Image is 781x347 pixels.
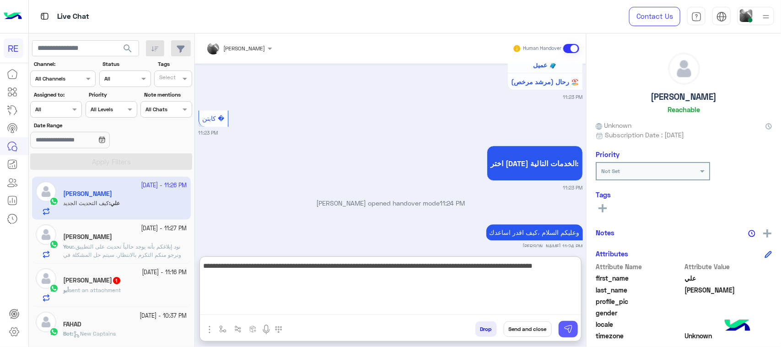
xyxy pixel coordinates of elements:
span: كابتن � [202,114,224,122]
img: defaultAdmin.png [36,224,56,245]
span: Attribute Name [596,262,683,271]
small: [DATE] - 11:16 PM [142,268,187,277]
span: رحال (مرشد مرخص) 🏖️ [511,78,579,86]
button: Trigger scenario [231,321,246,336]
h6: Priority [596,150,619,158]
span: You [63,243,72,250]
img: WhatsApp [49,327,59,336]
small: [DATE] - 10:37 PM [140,312,187,320]
img: WhatsApp [49,284,59,293]
img: defaultAdmin.png [36,268,56,289]
img: defaultAdmin.png [36,312,56,332]
small: [DATE] - 11:27 PM [141,224,187,233]
p: 21/9/2025, 11:24 PM [486,224,583,240]
span: Attribute Value [685,262,772,271]
span: null [685,320,772,329]
span: الخالدي [685,285,772,295]
h6: Reachable [668,105,700,114]
label: Note mentions [144,91,191,99]
small: Human Handover [523,45,561,52]
label: Tags [158,60,191,68]
img: send voice note [261,324,272,335]
button: Send and close [504,321,552,337]
img: hulul-logo.png [722,310,754,342]
span: last_name [596,285,683,295]
label: Priority [89,91,136,99]
span: 11:24 PM [440,199,465,207]
img: add [763,229,771,238]
span: عميل 🧳 [533,61,557,69]
b: Not Set [601,168,620,174]
button: create order [246,321,261,336]
span: [PERSON_NAME] [224,45,265,52]
img: select flow [219,325,226,333]
span: Bot [63,330,72,337]
button: select flow [215,321,231,336]
span: sent an attachment [69,287,121,293]
b: : [63,243,74,250]
span: first_name [596,273,683,283]
a: tab [687,7,706,26]
h6: Tags [596,190,772,199]
h5: أبو عزام [63,277,121,284]
span: search [122,43,133,54]
button: Apply Filters [30,153,192,170]
span: timezone [596,331,683,341]
b: : [63,330,73,337]
img: Trigger scenario [234,325,242,333]
label: Channel: [34,60,95,68]
button: Drop [475,321,497,337]
div: RE [4,38,23,58]
p: Live Chat [57,11,89,23]
small: [PERSON_NAME] 11:24 PM [523,243,583,250]
h5: FAHAD [63,320,81,328]
img: userImage [740,9,753,22]
label: Date Range [34,121,136,130]
img: WhatsApp [49,240,59,249]
img: tab [716,11,727,22]
span: 1 [113,277,120,284]
small: 11:23 PM [563,184,583,191]
label: Assigned to: [34,91,81,99]
span: locale [596,320,683,329]
span: Unknown [685,331,772,341]
span: Unknown [596,120,631,130]
img: notes [748,230,755,237]
img: Logo [4,7,22,26]
h5: [PERSON_NAME] [651,92,717,102]
img: make a call [275,326,282,333]
a: Contact Us [629,7,680,26]
h6: Attributes [596,249,628,258]
h5: عبدالهادي [63,233,112,241]
img: defaultAdmin.png [668,53,700,84]
span: نود إبلاغكم بأنه يوجد حالياً تحديث على التطبيق، ونرجو منكم التكرم بالانتظار. سيتم حل المشكلة في أ... [63,243,181,266]
p: [PERSON_NAME] opened handover mode [199,198,583,208]
span: أبو [63,287,69,293]
img: profile [760,11,772,22]
small: 11:23 PM [199,129,218,136]
label: Status [102,60,150,68]
span: Subscription Date : [DATE] [605,130,684,140]
span: null [685,308,772,318]
img: tab [39,11,50,22]
span: profile_pic [596,297,683,306]
div: Select [158,73,176,84]
span: gender [596,308,683,318]
h6: Notes [596,228,614,237]
small: 11:23 PM [563,93,583,101]
button: search [117,40,139,60]
span: علي [685,273,772,283]
img: send attachment [204,324,215,335]
img: create order [249,325,257,333]
span: اختر [DATE] الخدمات التالية: [490,159,579,168]
span: New Captains [73,330,116,337]
img: send message [564,325,573,334]
img: tab [691,11,702,22]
